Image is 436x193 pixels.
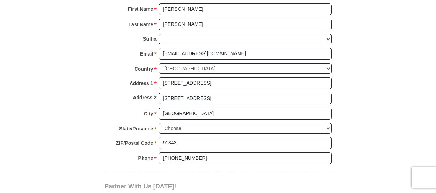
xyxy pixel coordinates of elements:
span: Partner With Us [DATE]! [104,183,176,190]
strong: Country [135,64,153,74]
strong: ZIP/Postal Code [116,138,153,148]
strong: State/Province [119,124,153,134]
strong: City [144,109,153,119]
strong: Address 1 [130,78,153,88]
strong: Phone [138,153,153,163]
strong: Suffix [143,34,157,44]
strong: Last Name [129,20,153,29]
strong: First Name [128,4,153,14]
strong: Email [140,49,153,59]
strong: Address 2 [133,93,157,102]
